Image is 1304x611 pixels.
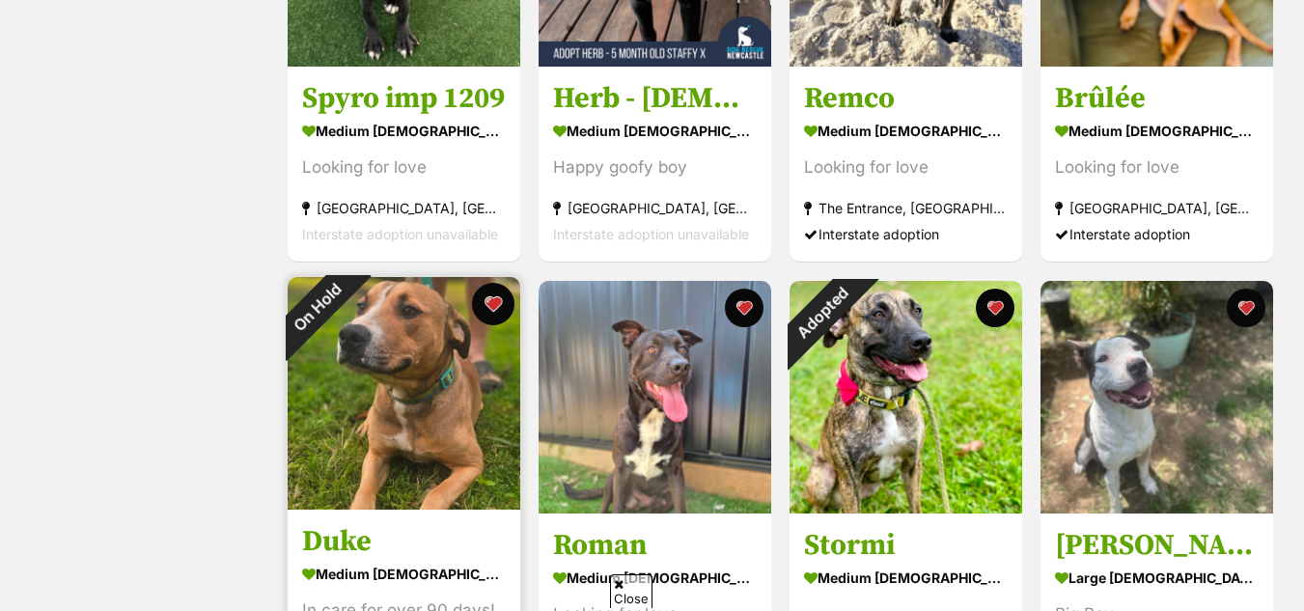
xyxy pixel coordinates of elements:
div: medium [DEMOGRAPHIC_DATA] Dog [804,564,1008,592]
h3: Spyro imp 1209 [302,81,506,118]
div: large [DEMOGRAPHIC_DATA] Dog [1055,564,1259,592]
h3: Roman [553,527,757,564]
span: Close [610,574,652,608]
button: favourite [976,289,1014,327]
div: medium [DEMOGRAPHIC_DATA] Dog [553,118,757,146]
h3: Herb - [DEMOGRAPHIC_DATA] Staffy X [553,81,757,118]
a: Adopted [790,498,1022,517]
div: Interstate adoption [1055,222,1259,248]
h3: Remco [804,81,1008,118]
div: medium [DEMOGRAPHIC_DATA] Dog [553,564,757,592]
button: favourite [472,283,514,325]
div: Looking for love [804,155,1008,181]
img: Stormi [790,281,1022,514]
a: On Hold [288,494,520,514]
h3: Duke [302,523,506,560]
a: Herb - [DEMOGRAPHIC_DATA] Staffy X medium [DEMOGRAPHIC_DATA] Dog Happy goofy boy [GEOGRAPHIC_DATA... [539,67,771,263]
div: Interstate adoption [804,222,1008,248]
a: Brûlée medium [DEMOGRAPHIC_DATA] Dog Looking for love [GEOGRAPHIC_DATA], [GEOGRAPHIC_DATA] Inters... [1040,67,1273,263]
span: Interstate adoption unavailable [302,227,498,243]
div: medium [DEMOGRAPHIC_DATA] Dog [1055,118,1259,146]
img: Roman [539,281,771,514]
button: favourite [725,289,763,327]
img: Duke [288,277,520,510]
div: [GEOGRAPHIC_DATA], [GEOGRAPHIC_DATA] [1055,196,1259,222]
div: Looking for love [1055,155,1259,181]
div: Adopted [764,256,879,371]
div: Happy goofy boy [553,155,757,181]
div: On Hold [264,253,372,361]
h3: Stormi [804,527,1008,564]
img: Ken [1040,281,1273,514]
div: The Entrance, [GEOGRAPHIC_DATA] [804,196,1008,222]
div: [GEOGRAPHIC_DATA], [GEOGRAPHIC_DATA] [553,196,757,222]
h3: [PERSON_NAME] [1055,527,1259,564]
h3: Brûlée [1055,81,1259,118]
div: medium [DEMOGRAPHIC_DATA] Dog [302,118,506,146]
button: favourite [1227,289,1265,327]
span: Interstate adoption unavailable [553,227,749,243]
div: [GEOGRAPHIC_DATA], [GEOGRAPHIC_DATA] [302,196,506,222]
div: Looking for love [302,155,506,181]
div: medium [DEMOGRAPHIC_DATA] Dog [302,560,506,588]
a: Remco medium [DEMOGRAPHIC_DATA] Dog Looking for love The Entrance, [GEOGRAPHIC_DATA] Interstate a... [790,67,1022,263]
a: Spyro imp 1209 medium [DEMOGRAPHIC_DATA] Dog Looking for love [GEOGRAPHIC_DATA], [GEOGRAPHIC_DATA... [288,67,520,263]
div: medium [DEMOGRAPHIC_DATA] Dog [804,118,1008,146]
